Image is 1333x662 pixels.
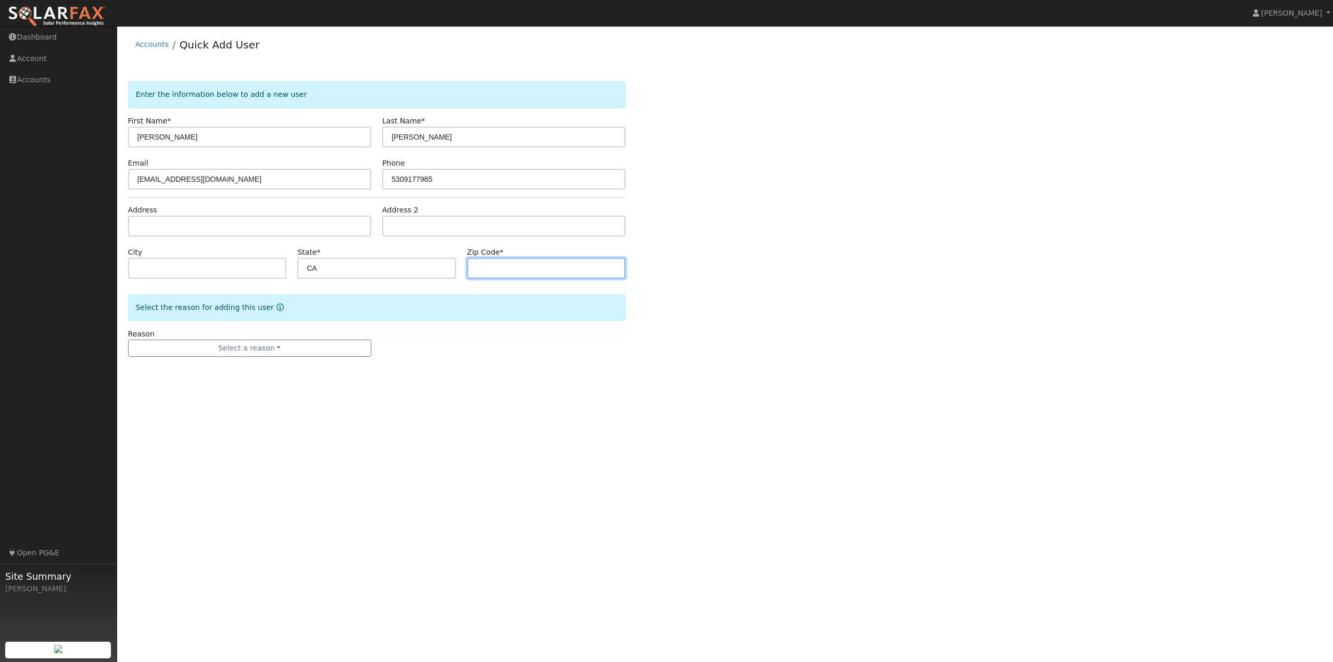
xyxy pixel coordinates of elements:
div: Enter the information below to add a new user [128,81,626,108]
span: [PERSON_NAME] [1261,9,1322,17]
label: Email [128,158,148,169]
span: Required [421,117,425,125]
label: Reason [128,329,155,340]
label: First Name [128,116,171,127]
label: City [128,247,143,258]
span: Required [167,117,171,125]
a: Accounts [135,40,169,48]
span: Required [317,248,320,256]
a: Reason for new user [274,303,284,311]
button: Select a reason [128,340,371,357]
span: Site Summary [5,569,111,583]
label: State [297,247,320,258]
label: Zip Code [467,247,504,258]
div: Select the reason for adding this user [128,294,626,321]
label: Address 2 [382,205,419,216]
img: SolarFax [8,6,106,28]
label: Phone [382,158,405,169]
label: Last Name [382,116,425,127]
span: Required [500,248,504,256]
label: Address [128,205,157,216]
a: Quick Add User [180,39,260,51]
div: [PERSON_NAME] [5,583,111,594]
img: retrieve [54,645,62,653]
